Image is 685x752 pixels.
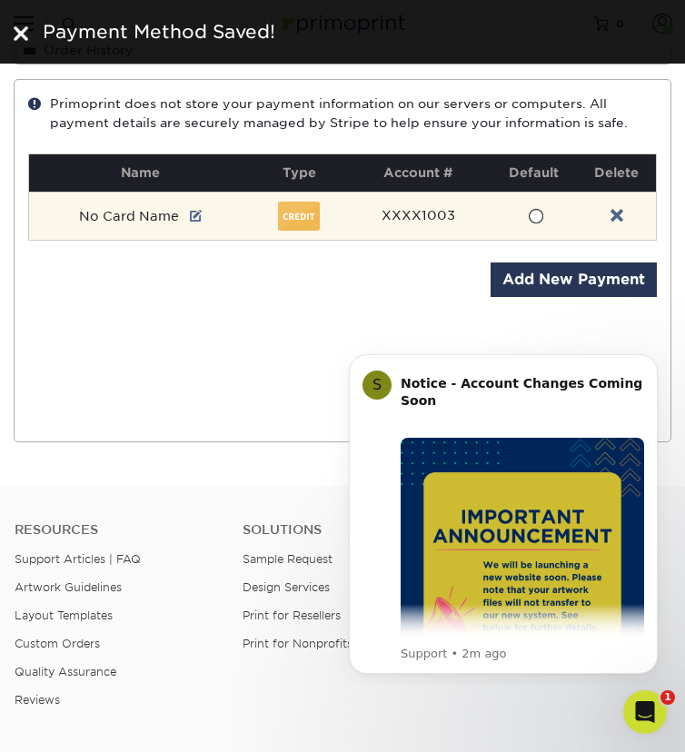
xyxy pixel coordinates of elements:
[623,690,667,734] iframe: Intercom live chat
[243,552,333,566] a: Sample Request
[660,690,675,705] span: 1
[15,552,141,566] a: Support Articles | FAQ
[28,94,657,132] div: Primoprint does not store your payment information on our servers or computers. All payment detai...
[15,522,215,538] h4: Resources
[346,192,491,240] td: XXXX1003
[491,154,578,192] th: Default
[252,154,346,192] th: Type
[491,262,657,297] a: Add New Payment
[15,580,122,594] a: Artwork Guidelines
[43,21,275,43] span: Payment Method Saved!
[243,580,330,594] a: Design Services
[243,609,341,622] a: Print for Resellers
[15,637,100,650] a: Custom Orders
[15,609,113,622] a: Layout Templates
[578,154,656,192] th: Delete
[79,209,179,223] span: No Card Name
[15,665,116,678] a: Quality Assurance
[243,522,443,538] h4: Solutions
[243,637,352,650] a: Print for Nonprofits
[346,154,491,192] th: Account #
[29,154,252,192] th: Name
[322,338,685,685] iframe: Intercom notifications message
[14,26,28,41] img: close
